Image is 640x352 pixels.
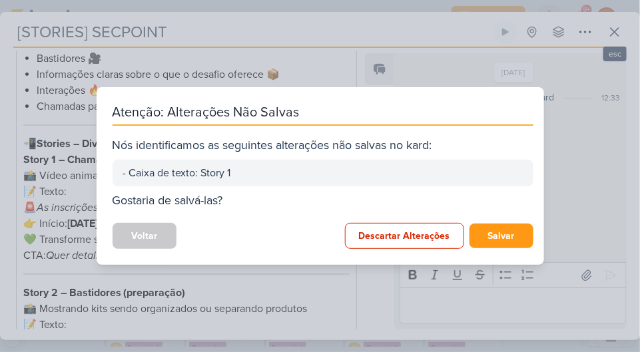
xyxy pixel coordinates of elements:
div: - Caixa de texto: Story 1 [123,165,523,181]
div: Nós identificamos as seguintes alterações não salvas no kard: [113,136,533,154]
button: Descartar Alterações [345,223,464,249]
div: Atenção: Alterações Não Salvas [113,103,533,126]
div: Gostaria de salvá-las? [113,192,533,210]
button: Salvar [470,224,533,248]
